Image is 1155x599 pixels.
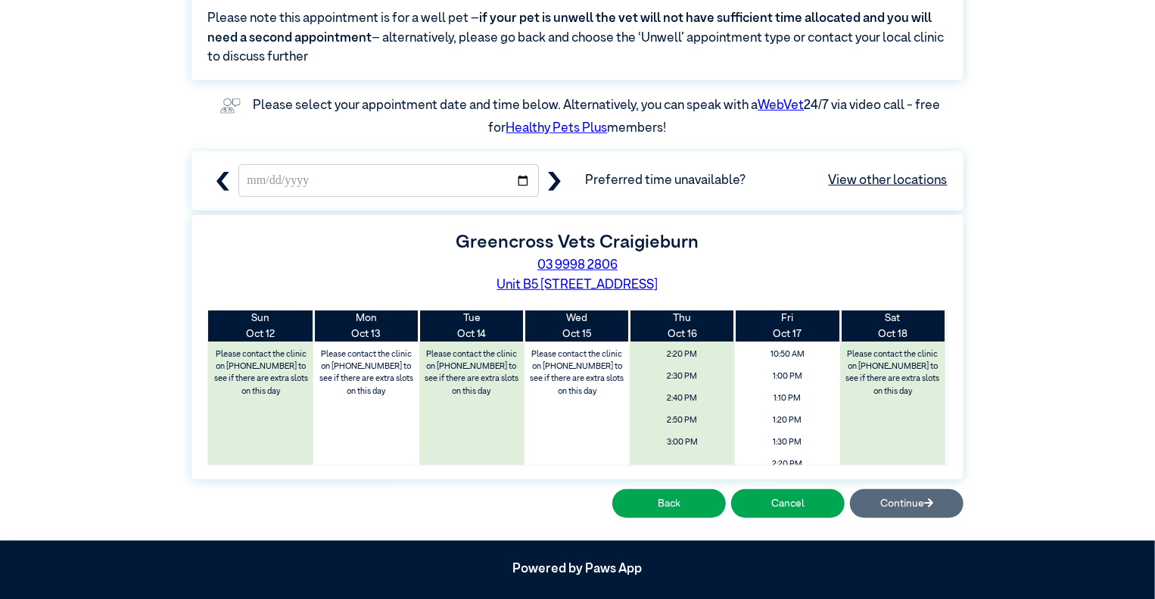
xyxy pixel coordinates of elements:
[315,345,418,401] label: Please contact the clinic on [PHONE_NUMBER] to see if there are extra slots on this day
[739,345,836,363] span: 10:50 AM
[829,171,948,191] a: View other locations
[735,310,840,342] th: Oct 17
[210,345,313,401] label: Please contact the clinic on [PHONE_NUMBER] to see if there are extra slots on this day
[739,455,836,474] span: 2:20 PM
[419,310,525,342] th: Oct 14
[207,12,932,45] span: if your pet is unwell the vet will not have sufficient time allocated and you will need a second ...
[585,171,948,191] span: Preferred time unavailable?
[456,233,699,251] label: Greencross Vets Craigieburn
[634,433,730,452] span: 3:00 PM
[420,345,523,401] label: Please contact the clinic on [PHONE_NUMBER] to see if there are extra slots on this day
[208,310,313,342] th: Oct 12
[842,345,945,401] label: Please contact the clinic on [PHONE_NUMBER] to see if there are extra slots on this day
[506,122,608,135] a: Healthy Pets Plus
[634,345,730,363] span: 2:20 PM
[207,9,948,67] span: Please note this appointment is for a well pet – – alternatively, please go back and choose the ‘...
[739,389,836,408] span: 1:10 PM
[525,345,628,401] label: Please contact the clinic on [PHONE_NUMBER] to see if there are extra slots on this day
[215,93,246,119] img: vet
[739,367,836,386] span: 1:00 PM
[537,259,618,272] a: 03 9998 2806
[758,99,804,112] a: WebVet
[525,310,630,342] th: Oct 15
[739,411,836,430] span: 1:20 PM
[634,367,730,386] span: 2:30 PM
[612,489,726,517] button: Back
[634,411,730,430] span: 2:50 PM
[634,389,730,408] span: 2:40 PM
[497,279,658,292] a: Unit B5 [STREET_ADDRESS]
[630,310,735,342] th: Oct 16
[191,562,964,577] h5: Powered by Paws App
[731,489,845,517] button: Cancel
[739,433,836,452] span: 1:30 PM
[840,310,945,342] th: Oct 18
[253,99,942,135] label: Please select your appointment date and time below. Alternatively, you can speak with a 24/7 via ...
[313,310,419,342] th: Oct 13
